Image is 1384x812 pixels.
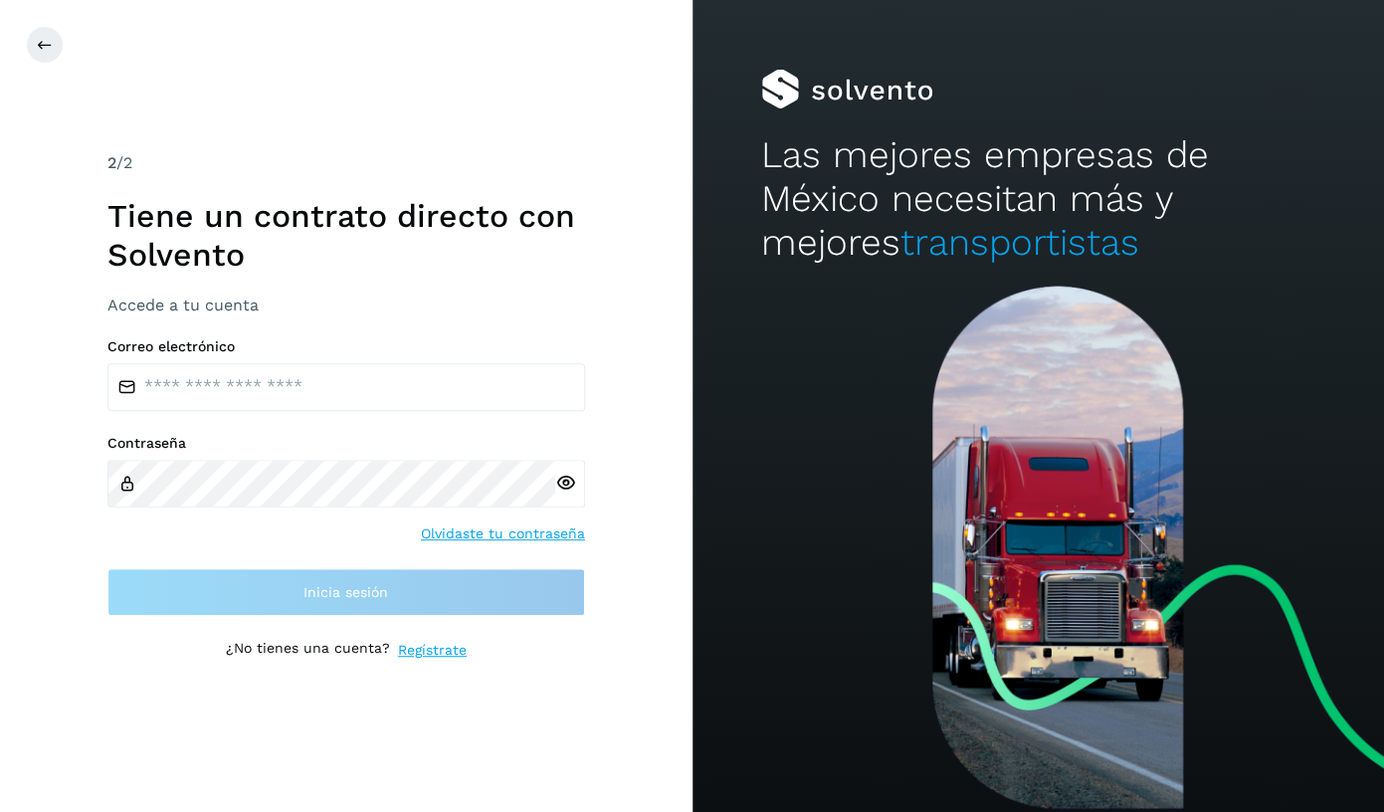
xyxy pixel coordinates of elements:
[107,151,585,175] div: /2
[107,435,585,452] label: Contraseña
[107,568,585,616] button: Inicia sesión
[900,221,1139,264] span: transportistas
[226,640,390,661] p: ¿No tienes una cuenta?
[398,640,467,661] a: Regístrate
[761,133,1314,266] h2: Las mejores empresas de México necesitan más y mejores
[107,338,585,355] label: Correo electrónico
[107,153,116,172] span: 2
[421,523,585,544] a: Olvidaste tu contraseña
[107,296,585,314] h3: Accede a tu cuenta
[107,197,585,274] h1: Tiene un contrato directo con Solvento
[303,585,388,599] span: Inicia sesión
